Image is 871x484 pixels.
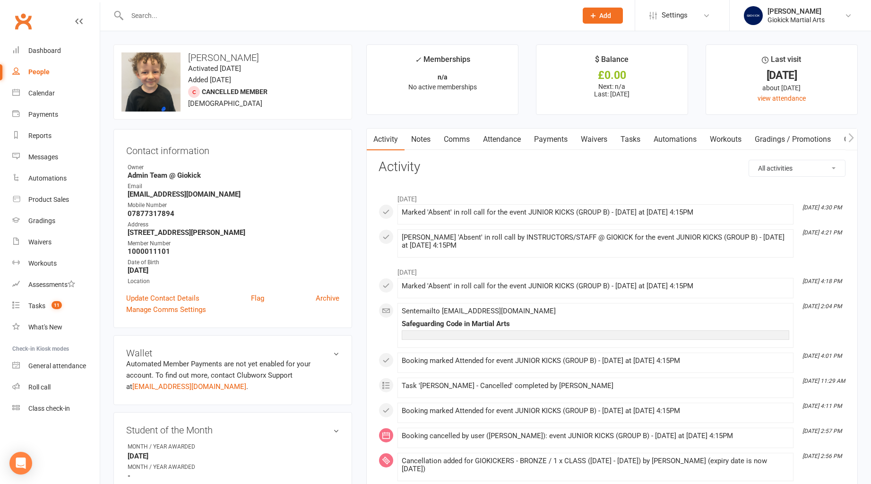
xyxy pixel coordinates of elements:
[128,190,339,199] strong: [EMAIL_ADDRESS][DOMAIN_NAME]
[12,398,100,419] a: Class kiosk mode
[802,453,842,459] i: [DATE] 2:56 PM
[126,293,199,304] a: Update Contact Details
[12,253,100,274] a: Workouts
[802,378,845,384] i: [DATE] 11:29 AM
[11,9,35,33] a: Clubworx
[126,304,206,315] a: Manage Comms Settings
[128,247,339,256] strong: 1000011101
[128,182,339,191] div: Email
[748,129,837,150] a: Gradings / Promotions
[52,301,62,309] span: 11
[28,259,57,267] div: Workouts
[128,220,339,229] div: Address
[402,208,789,216] div: Marked 'Absent' in roll call for the event JUNIOR KICKS (GROUP B) - [DATE] at [DATE] 4:15PM
[583,8,623,24] button: Add
[574,129,614,150] a: Waivers
[12,232,100,253] a: Waivers
[128,258,339,267] div: Date of Birth
[379,262,845,277] li: [DATE]
[476,129,527,150] a: Attendance
[9,452,32,475] div: Open Intercom Messenger
[188,99,262,108] span: [DEMOGRAPHIC_DATA]
[802,303,842,310] i: [DATE] 2:04 PM
[128,472,339,480] strong: -
[437,129,476,150] a: Comms
[28,362,86,370] div: General attendance
[379,189,845,204] li: [DATE]
[128,163,339,172] div: Owner
[28,281,75,288] div: Assessments
[744,6,763,25] img: thumb_image1695682096.png
[379,160,845,174] h3: Activity
[802,278,842,285] i: [DATE] 4:18 PM
[545,83,679,98] p: Next: n/a Last: [DATE]
[128,209,339,218] strong: 07877317894
[28,302,45,310] div: Tasks
[251,293,264,304] a: Flag
[128,171,339,180] strong: Admin Team @ Giokick
[12,377,100,398] a: Roll call
[758,95,806,102] a: view attendance
[12,147,100,168] a: Messages
[128,452,339,460] strong: [DATE]
[438,73,448,81] strong: n/a
[128,442,206,451] div: MONTH / YEAR AWARDED
[595,53,629,70] div: $ Balance
[128,266,339,275] strong: [DATE]
[367,129,405,150] a: Activity
[802,428,842,434] i: [DATE] 2:57 PM
[402,357,789,365] div: Booking marked Attended for event JUNIOR KICKS (GROUP B) - [DATE] at [DATE] 4:15PM
[762,53,801,70] div: Last visit
[28,153,58,161] div: Messages
[402,432,789,440] div: Booking cancelled by user ([PERSON_NAME]): event JUNIOR KICKS (GROUP B) - [DATE] at [DATE] 4:15PM
[802,353,842,359] i: [DATE] 4:01 PM
[802,403,842,409] i: [DATE] 4:11 PM
[188,76,231,84] time: Added [DATE]
[188,64,241,73] time: Activated [DATE]
[715,70,849,80] div: [DATE]
[121,52,181,112] img: image1652109183.png
[614,129,647,150] a: Tasks
[28,47,61,54] div: Dashboard
[402,233,789,250] div: [PERSON_NAME] 'Absent' in roll call by INSTRUCTORS/STAFF @ GIOKICK for the event JUNIOR KICKS (GR...
[28,111,58,118] div: Payments
[128,201,339,210] div: Mobile Number
[802,204,842,211] i: [DATE] 4:30 PM
[121,52,344,63] h3: [PERSON_NAME]
[599,12,611,19] span: Add
[545,70,679,80] div: £0.00
[126,348,339,358] h3: Wallet
[28,323,62,331] div: What's New
[128,228,339,237] strong: [STREET_ADDRESS][PERSON_NAME]
[28,217,55,225] div: Gradings
[12,295,100,317] a: Tasks 11
[202,88,267,95] span: Cancelled member
[402,457,789,473] div: Cancellation added for GIOKICKERS - BRONZE / 1 x CLASS ([DATE] - [DATE]) by [PERSON_NAME] (expiry...
[128,239,339,248] div: Member Number
[703,129,748,150] a: Workouts
[28,132,52,139] div: Reports
[126,142,339,156] h3: Contact information
[802,229,842,236] i: [DATE] 4:21 PM
[128,463,206,472] div: MONTH / YEAR AWARDED
[715,83,849,93] div: about [DATE]
[647,129,703,150] a: Automations
[12,83,100,104] a: Calendar
[128,277,339,286] div: Location
[28,174,67,182] div: Automations
[402,320,789,328] div: Safeguarding Code in Martial Arts
[126,425,339,435] h3: Student of the Month
[662,5,688,26] span: Settings
[12,189,100,210] a: Product Sales
[402,282,789,290] div: Marked 'Absent' in roll call for the event JUNIOR KICKS (GROUP B) - [DATE] at [DATE] 4:15PM
[402,407,789,415] div: Booking marked Attended for event JUNIOR KICKS (GROUP B) - [DATE] at [DATE] 4:15PM
[402,382,789,390] div: Task '[PERSON_NAME] - Cancelled' completed by [PERSON_NAME]
[28,238,52,246] div: Waivers
[12,61,100,83] a: People
[12,355,100,377] a: General attendance kiosk mode
[28,405,70,412] div: Class check-in
[415,55,421,64] i: ✓
[527,129,574,150] a: Payments
[12,104,100,125] a: Payments
[768,16,825,24] div: Giokick Martial Arts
